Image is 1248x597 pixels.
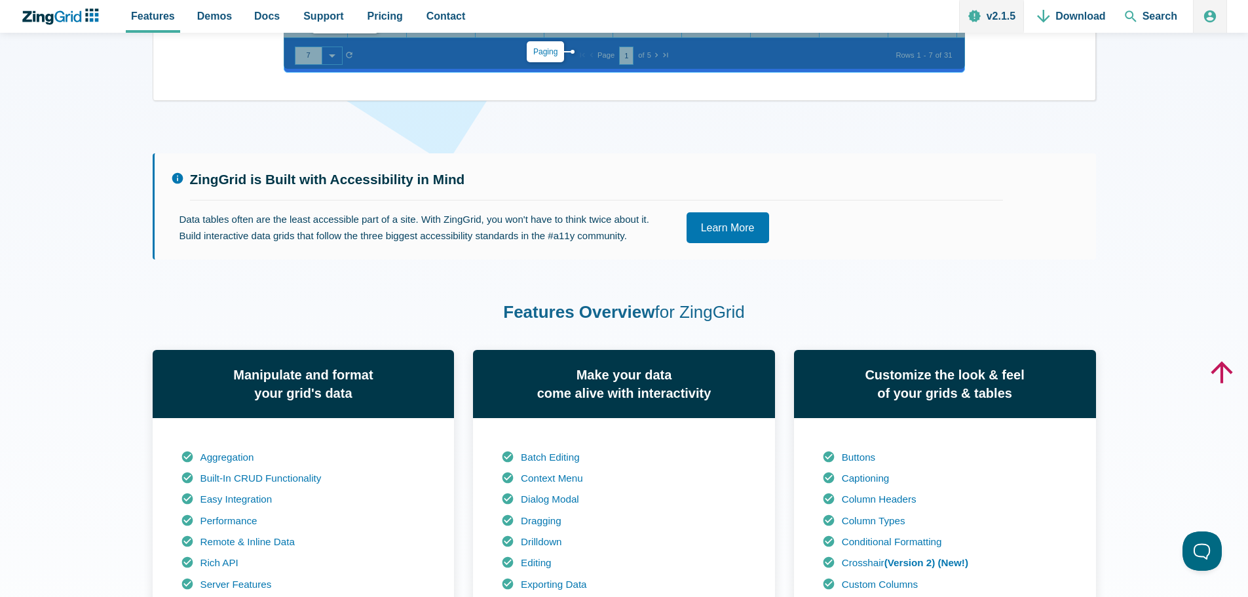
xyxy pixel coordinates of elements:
[521,452,580,463] a: Batch Editing
[812,366,1078,402] h3: Customize the look & feel of your grids & tables
[21,9,105,25] a: ZingChart Logo. Click to return to the homepage
[200,579,272,590] a: Server Features
[521,536,561,547] a: Drilldown
[842,515,905,526] a: Column Types
[842,493,917,505] a: Column Headers
[842,536,942,547] a: Conditional Formatting
[200,452,254,463] a: Aggregation
[533,47,558,56] a: Paging
[521,557,551,568] a: Editing
[303,7,343,25] span: Support
[842,579,918,590] a: Custom Columns
[521,579,586,590] a: Exporting Data
[200,493,273,505] a: Easy Integration
[190,170,1003,201] h1: ZingGrid is Built with Accessibility in Mind
[197,7,232,25] span: Demos
[842,472,890,484] a: Captioning
[368,7,403,25] span: Pricing
[491,366,757,402] h3: Make your data come alive with interactivity
[200,557,238,568] a: Rich API
[521,472,583,484] a: Context Menu
[842,452,876,463] a: Buttons
[521,493,579,505] a: Dialog Modal
[842,557,968,568] a: Crosshair(Version 2) (New!)
[687,212,769,243] a: Learn More
[200,536,295,547] a: Remote & Inline Data
[1182,531,1222,571] iframe: Help Scout Beacon - Open
[170,366,436,402] h3: Manipulate and format your grid's data
[503,302,654,322] strong: Features Overview
[521,515,561,526] a: Dragging
[884,557,968,568] b: (Version 2) (New!)
[153,301,1096,324] h2: for ZingGrid
[200,472,322,484] a: Built-In CRUD Functionality
[200,515,257,526] a: Performance
[426,7,466,25] span: Contact
[180,211,660,244] p: Data tables often are the least accessible part of a site. With ZingGrid, you won't have to think...
[254,7,280,25] span: Docs
[131,7,175,25] span: Features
